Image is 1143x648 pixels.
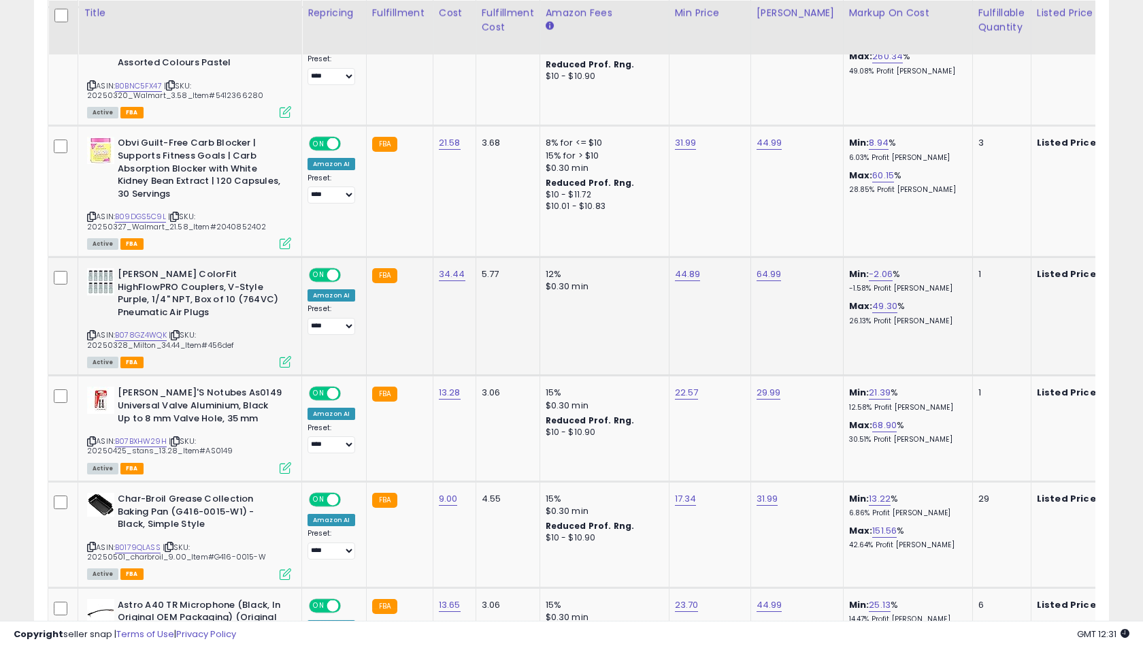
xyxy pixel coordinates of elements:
b: Reduced Prof. Rng. [546,415,635,426]
div: % [849,525,962,550]
a: 23.70 [675,598,699,612]
div: 4.55 [482,493,529,505]
b: Reduced Prof. Rng. [546,177,635,189]
span: FBA [120,107,144,118]
a: 64.99 [757,268,782,281]
a: 34.44 [439,268,465,281]
a: 21.58 [439,136,461,150]
div: Preset: [308,304,356,335]
b: [PERSON_NAME]'S Notubes As0149 Universal Valve Aluminium, Black Up to 8 mm Valve Hole, 35 mm [118,387,283,428]
a: 151.56 [872,524,897,538]
p: 6.03% Profit [PERSON_NAME] [849,153,962,163]
small: FBA [372,599,397,614]
div: 6 [978,599,1021,611]
div: seller snap | | [14,628,236,641]
strong: Copyright [14,628,63,641]
a: -2.06 [869,268,893,281]
div: Title [84,6,296,20]
a: Terms of Use [116,628,174,641]
span: All listings currently available for purchase on Amazon [87,238,118,250]
div: Preset: [308,54,356,85]
div: 15% [546,493,659,505]
div: Repricing [308,6,361,20]
div: Preset: [308,174,356,204]
a: B0BNC5FX47 [115,80,162,92]
small: FBA [372,493,397,508]
a: 44.89 [675,268,701,281]
div: % [849,493,962,518]
a: 31.99 [757,492,778,506]
small: Amazon Fees. [546,20,554,33]
span: OFF [339,600,361,611]
div: Amazon AI [308,408,355,420]
small: FBA [372,137,397,152]
b: Min: [849,268,869,280]
div: Fulfillment [372,6,427,20]
a: 49.30 [872,299,897,313]
b: Min: [849,136,869,149]
div: Fulfillment Cost [482,6,534,35]
div: 5.77 [482,268,529,280]
p: 42.64% Profit [PERSON_NAME] [849,540,962,550]
a: 22.57 [675,386,699,400]
div: 15% [546,387,659,399]
th: The percentage added to the cost of goods (COGS) that forms the calculator for Min & Max prices. [843,1,972,54]
span: FBA [120,463,144,474]
img: 51HaPx-mZyL._SL40_.jpg [87,268,114,295]
img: 41XcGURbyJL._SL40_.jpg [87,493,114,517]
a: 9.00 [439,492,458,506]
div: 1 [978,387,1021,399]
div: [PERSON_NAME] [757,6,838,20]
div: 29 [978,493,1021,505]
p: 28.85% Profit [PERSON_NAME] [849,185,962,195]
div: 12% [546,268,659,280]
div: ASIN: [87,493,291,579]
p: 26.13% Profit [PERSON_NAME] [849,317,962,326]
div: % [849,268,962,293]
span: FBA [120,568,144,580]
div: 3.68 [482,137,529,149]
small: FBA [372,268,397,283]
div: 15% for > $10 [546,150,659,162]
span: | SKU: 20250328_Milton_34.44_Item#456def [87,329,235,350]
b: Obvi Guilt-Free Carb Blocker | Supports Fitness Goals | Carb Absorption Blocker with White Kidney... [118,137,283,204]
b: [PERSON_NAME] ColorFit HighFlowPRO Couplers, V-Style Purple, 1/4" NPT, Box of 10 (764VC) Pneumati... [118,268,283,322]
p: 6.86% Profit [PERSON_NAME] [849,508,962,518]
b: Min: [849,386,869,399]
div: $0.30 min [546,400,659,412]
p: 12.58% Profit [PERSON_NAME] [849,403,962,412]
div: % [849,387,962,412]
b: Reduced Prof. Rng. [546,520,635,532]
span: | SKU: 20250425_stans_13.28_Item#AS0149 [87,436,233,456]
div: Amazon AI [308,289,355,302]
b: Min: [849,492,869,505]
div: Fulfillable Quantity [978,6,1025,35]
span: All listings currently available for purchase on Amazon [87,568,118,580]
a: 8.94 [869,136,889,150]
div: $10 - $10.90 [546,427,659,438]
span: ON [310,270,327,281]
div: $10 - $10.90 [546,532,659,544]
div: ASIN: [87,268,291,366]
div: 15% [546,599,659,611]
span: ON [310,138,327,150]
span: OFF [339,494,361,506]
a: 13.65 [439,598,461,612]
b: Max: [849,50,873,63]
span: | SKU: 20250501_charbroil_9.00_Item#G416-0015-W [87,542,266,562]
b: Reduced Prof. Rng. [546,59,635,70]
a: B07BXHW29H [115,436,167,447]
b: Listed Price: [1037,268,1099,280]
span: All listings currently available for purchase on Amazon [87,463,118,474]
a: 13.28 [439,386,461,400]
div: $0.30 min [546,280,659,293]
b: Listed Price: [1037,492,1099,505]
span: FBA [120,357,144,368]
div: ASIN: [87,387,291,472]
span: OFF [339,138,361,150]
a: 21.39 [869,386,891,400]
a: 13.22 [869,492,891,506]
span: | SKU: 20250327_Walmart_21.58_Item#2040852402 [87,211,266,231]
a: 60.15 [872,169,894,182]
p: 30.51% Profit [PERSON_NAME] [849,435,962,444]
